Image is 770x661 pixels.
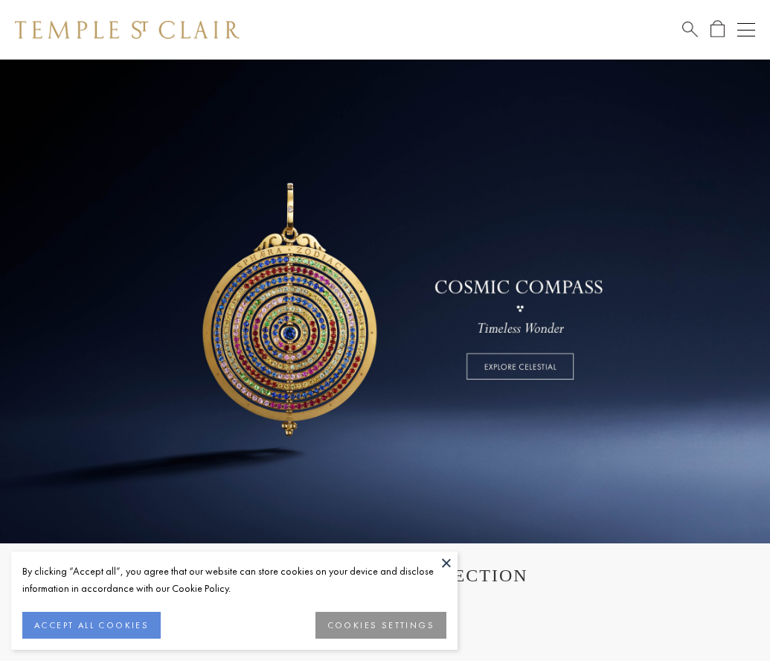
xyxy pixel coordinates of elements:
button: Open navigation [737,21,755,39]
img: Temple St. Clair [15,21,240,39]
a: Open Shopping Bag [710,20,725,39]
button: COOKIES SETTINGS [315,612,446,639]
button: ACCEPT ALL COOKIES [22,612,161,639]
div: By clicking “Accept all”, you agree that our website can store cookies on your device and disclos... [22,563,446,597]
a: Search [682,20,698,39]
